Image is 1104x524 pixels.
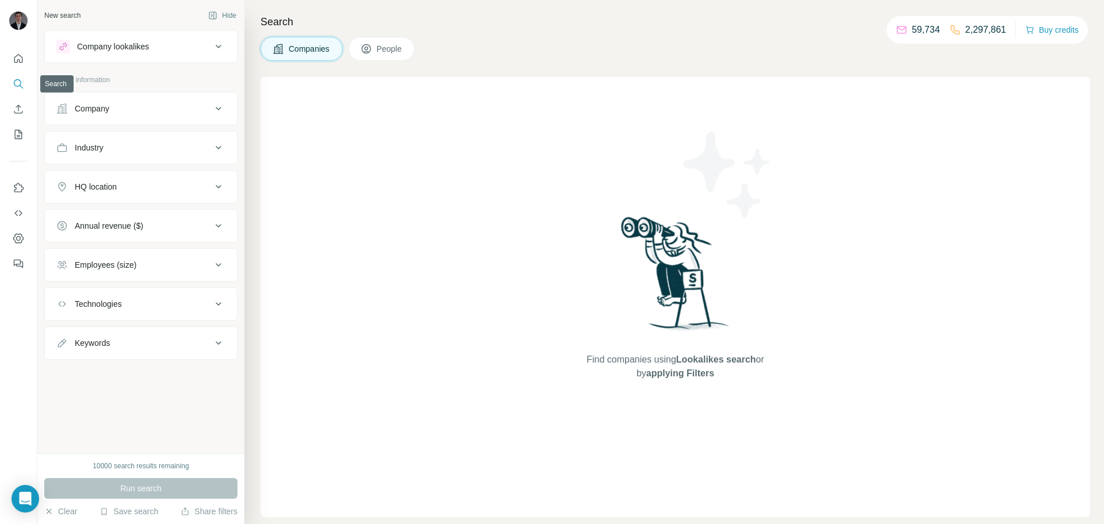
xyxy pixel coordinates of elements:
button: Search [9,74,28,94]
div: Company lookalikes [77,41,149,52]
button: Feedback [9,253,28,274]
button: Company [45,95,237,122]
div: Technologies [75,298,122,310]
button: Annual revenue ($) [45,212,237,240]
div: Open Intercom Messenger [11,485,39,513]
button: Hide [200,7,244,24]
img: Surfe Illustration - Woman searching with binoculars [616,214,735,342]
img: Avatar [9,11,28,30]
div: Company [75,103,109,114]
p: Company information [44,75,237,85]
button: My lists [9,124,28,145]
button: Quick start [9,48,28,69]
button: Buy credits [1025,22,1079,38]
span: Find companies using or by [583,353,767,380]
div: 10000 search results remaining [93,461,189,471]
span: Lookalikes search [676,355,756,364]
span: Companies [289,43,331,55]
div: Keywords [75,337,110,349]
button: HQ location [45,173,237,201]
p: 2,297,861 [965,23,1006,37]
button: Clear [44,506,77,517]
button: Keywords [45,329,237,357]
button: Industry [45,134,237,161]
div: Annual revenue ($) [75,220,143,232]
span: applying Filters [646,368,714,378]
div: Industry [75,142,103,153]
button: Share filters [181,506,237,517]
p: 59,734 [912,23,940,37]
h4: Search [260,14,1090,30]
img: Surfe Illustration - Stars [676,123,779,226]
button: Dashboard [9,228,28,249]
button: Technologies [45,290,237,318]
button: Save search [99,506,158,517]
button: Use Surfe API [9,203,28,224]
button: Employees (size) [45,251,237,279]
button: Enrich CSV [9,99,28,120]
div: New search [44,10,80,21]
div: Employees (size) [75,259,136,271]
div: HQ location [75,181,117,192]
button: Use Surfe on LinkedIn [9,178,28,198]
button: Company lookalikes [45,33,237,60]
span: People [377,43,403,55]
